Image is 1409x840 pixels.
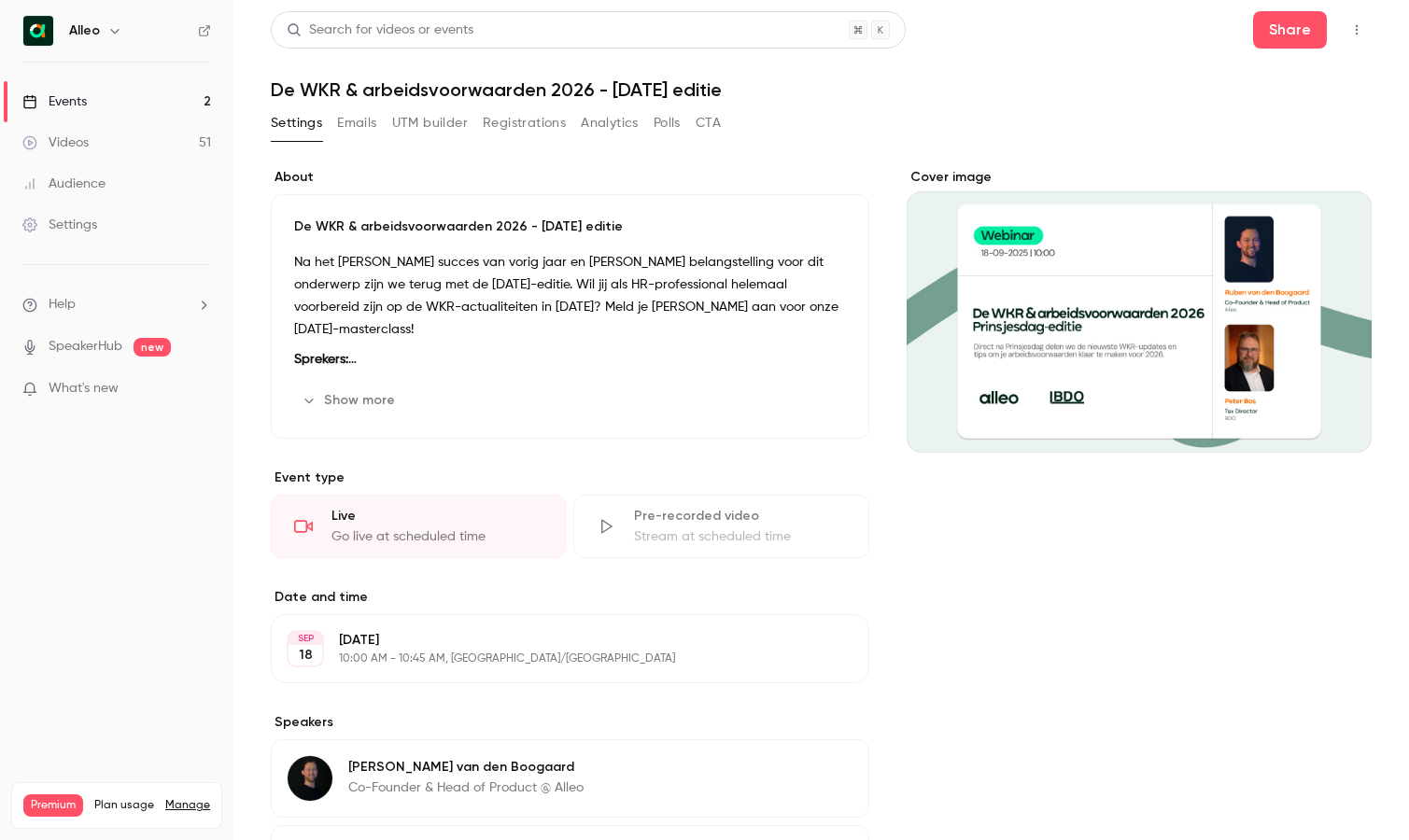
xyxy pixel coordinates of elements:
[22,133,89,152] div: Videos
[134,338,171,357] span: new
[271,588,869,607] label: Date and time
[294,385,406,415] button: Show more
[581,108,639,138] button: Analytics
[49,379,119,399] span: What's new
[348,758,584,777] p: [PERSON_NAME] van den Boogaard
[23,794,83,817] span: Premium
[271,495,566,558] div: LiveGo live at scheduled time
[189,381,211,398] iframe: Noticeable Trigger
[634,527,845,546] div: Stream at scheduled time
[287,21,473,40] div: Search for videos or events
[634,507,845,525] div: Pre-recorded video
[22,216,97,234] div: Settings
[294,251,846,341] p: Na het [PERSON_NAME] succes van vorig jaar en [PERSON_NAME] belangstelling voor dit onderwerp zij...
[294,353,357,366] strong: Sprekers:
[696,108,721,138] button: CTA
[49,337,122,357] a: SpeakerHub
[331,507,542,525] div: Live
[392,108,468,138] button: UTM builder
[299,646,313,665] p: 18
[483,108,566,138] button: Registrations
[907,168,1372,453] section: Cover image
[331,527,542,546] div: Go live at scheduled time
[271,78,1372,101] h1: De WKR & arbeidsvoorwaarden 2026 - [DATE] editie
[49,295,76,315] span: Help
[339,631,770,650] p: [DATE]
[288,756,332,801] img: Ruben van den Boogaard
[337,108,376,138] button: Emails
[22,175,106,193] div: Audience
[23,16,53,46] img: Alleo
[654,108,681,138] button: Polls
[294,217,846,236] p: De WKR & arbeidsvoorwaarden 2026 - [DATE] editie
[907,168,1372,187] label: Cover image
[289,632,322,645] div: SEP
[271,713,869,732] label: Speakers
[339,651,770,666] p: 10:00 AM - 10:45 AM, [GEOGRAPHIC_DATA]/[GEOGRAPHIC_DATA]
[271,168,869,187] label: About
[94,798,154,813] span: Plan usage
[271,108,322,138] button: Settings
[348,778,584,797] p: Co-Founder & Head of Product @ Alleo
[271,739,869,818] div: Ruben van den Boogaard[PERSON_NAME] van den BoogaardCo-Founder & Head of Product @ Alleo
[271,469,869,487] p: Event type
[22,295,211,315] li: help-dropdown-opener
[69,21,100,40] h6: Alleo
[165,798,210,813] a: Manage
[573,495,868,558] div: Pre-recorded videoStream at scheduled time
[22,92,87,111] div: Events
[1253,11,1327,49] button: Share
